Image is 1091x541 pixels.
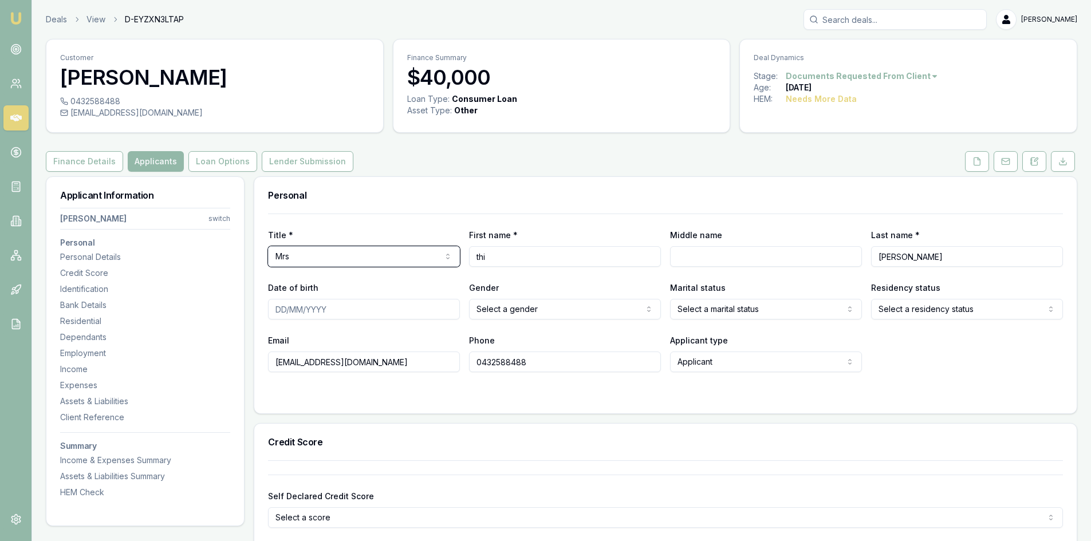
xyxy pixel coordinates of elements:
div: Client Reference [60,412,230,423]
h3: Personal [268,191,1063,200]
div: Employment [60,347,230,359]
label: Email [268,335,289,345]
div: Asset Type : [407,105,452,116]
div: HEM: [754,93,786,105]
a: Finance Details [46,151,125,172]
div: Needs More Data [786,93,857,105]
label: Residency status [871,283,940,293]
label: Applicant type [670,335,728,345]
button: Documents Requested From Client [786,70,939,82]
label: Last name * [871,230,920,240]
input: 0431 234 567 [469,352,661,372]
div: Age: [754,82,786,93]
div: 0432588488 [60,96,369,107]
div: Expenses [60,380,230,391]
span: D-EYZXN3LTAP [125,14,184,25]
label: Middle name [670,230,722,240]
label: Self Declared Credit Score [268,491,374,501]
h3: Applicant Information [60,191,230,200]
label: Marital status [670,283,726,293]
p: Finance Summary [407,53,716,62]
a: Loan Options [186,151,259,172]
div: Income & Expenses Summary [60,455,230,466]
h3: Credit Score [268,437,1063,447]
button: Finance Details [46,151,123,172]
a: View [86,14,105,25]
label: Phone [469,335,495,345]
div: Income [60,364,230,375]
button: Lender Submission [262,151,353,172]
h3: $40,000 [407,66,716,89]
div: Other [454,105,478,116]
span: [PERSON_NAME] [1021,15,1077,24]
div: Assets & Liabilities Summary [60,471,230,482]
button: Applicants [128,151,184,172]
div: Dependants [60,331,230,343]
label: Gender [469,283,499,293]
label: First name * [469,230,518,240]
div: Credit Score [60,267,230,279]
div: Bank Details [60,299,230,311]
div: Loan Type: [407,93,450,105]
a: Lender Submission [259,151,356,172]
div: Residential [60,315,230,327]
h3: Summary [60,442,230,450]
div: [EMAIL_ADDRESS][DOMAIN_NAME] [60,107,369,119]
h3: Personal [60,239,230,247]
label: Date of birth [268,283,318,293]
a: Deals [46,14,67,25]
p: Customer [60,53,369,62]
input: DD/MM/YYYY [268,299,460,319]
div: switch [208,214,230,223]
div: [PERSON_NAME] [60,213,127,224]
div: Stage: [754,70,786,82]
h3: [PERSON_NAME] [60,66,369,89]
div: Personal Details [60,251,230,263]
div: HEM Check [60,487,230,498]
p: Deal Dynamics [754,53,1063,62]
a: Applicants [125,151,186,172]
img: emu-icon-u.png [9,11,23,25]
nav: breadcrumb [46,14,184,25]
label: Title * [268,230,293,240]
input: Search deals [804,9,987,30]
div: Consumer Loan [452,93,517,105]
div: [DATE] [786,82,812,93]
div: Assets & Liabilities [60,396,230,407]
div: Identification [60,283,230,295]
button: Loan Options [188,151,257,172]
